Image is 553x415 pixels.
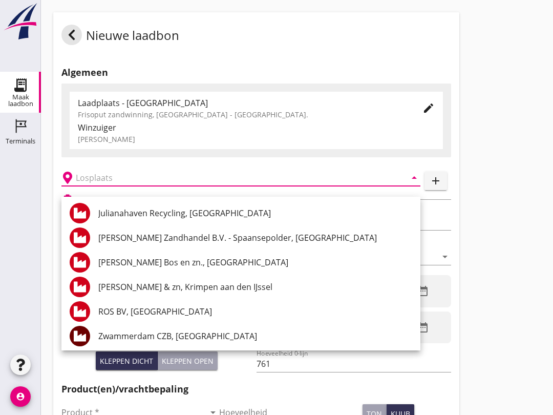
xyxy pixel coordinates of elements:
[61,25,179,49] div: Nieuwe laadbon
[98,305,412,318] div: ROS BV, [GEOGRAPHIC_DATA]
[439,251,451,263] i: arrow_drop_down
[61,382,451,396] h2: Product(en)/vrachtbepaling
[100,356,153,366] div: Kleppen dicht
[98,281,412,293] div: [PERSON_NAME] & zn, Krimpen aan den IJssel
[76,170,392,186] input: Losplaats
[61,66,451,79] h2: Algemeen
[162,356,214,366] div: Kleppen open
[98,256,412,268] div: [PERSON_NAME] Bos en zn., [GEOGRAPHIC_DATA]
[422,102,435,114] i: edit
[96,351,158,370] button: Kleppen dicht
[10,386,31,407] i: account_circle
[6,138,35,144] div: Terminals
[158,351,218,370] button: Kleppen open
[78,97,406,109] div: Laadplaats - [GEOGRAPHIC_DATA]
[417,285,429,297] i: date_range
[98,207,412,219] div: Julianahaven Recycling, [GEOGRAPHIC_DATA]
[78,195,130,204] h2: Beladen vaartuig
[2,3,39,40] img: logo-small.a267ee39.svg
[78,109,406,120] div: Frisoput zandwinning, [GEOGRAPHIC_DATA] - [GEOGRAPHIC_DATA].
[78,121,435,134] div: Winzuiger
[257,356,452,372] input: Hoeveelheid 0-lijn
[98,232,412,244] div: [PERSON_NAME] Zandhandel B.V. - Spaansepolder, [GEOGRAPHIC_DATA]
[417,321,429,334] i: date_range
[98,330,412,342] div: Zwammerdam CZB, [GEOGRAPHIC_DATA]
[430,175,442,187] i: add
[408,172,420,184] i: arrow_drop_down
[78,134,435,144] div: [PERSON_NAME]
